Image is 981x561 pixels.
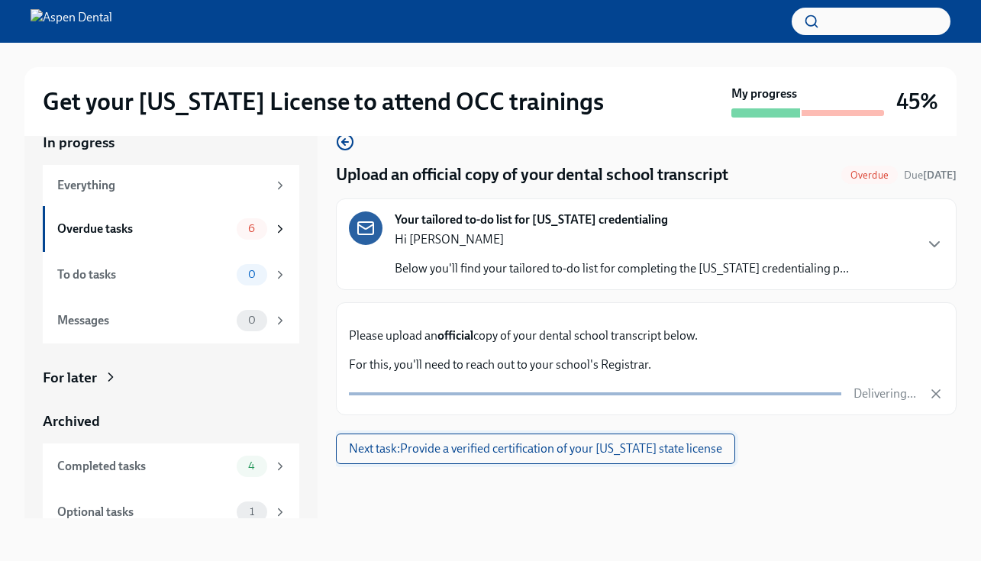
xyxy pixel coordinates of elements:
p: Below you'll find your tailored to-do list for completing the [US_STATE] credentialing p... [395,260,849,277]
div: Optional tasks [57,504,231,521]
a: In progress [43,133,299,153]
a: Overdue tasks6 [43,206,299,252]
strong: My progress [731,85,797,102]
span: 6 [239,223,264,234]
strong: Your tailored to-do list for [US_STATE] credentialing [395,211,668,228]
h2: Get your [US_STATE] License to attend OCC trainings [43,86,604,117]
span: 0 [239,314,265,326]
span: Overdue [841,169,898,181]
a: Completed tasks4 [43,443,299,489]
a: Archived [43,411,299,431]
span: August 27th, 2025 07:00 [904,168,957,182]
div: Completed tasks [57,458,231,475]
strong: [DATE] [923,169,957,182]
strong: official [437,328,473,343]
h3: 45% [896,88,938,115]
a: Everything [43,165,299,206]
div: For later [43,368,97,388]
a: For later [43,368,299,388]
h4: Upload an official copy of your dental school transcript [336,163,728,186]
div: Everything [57,177,267,194]
p: For this, you'll need to reach out to your school's Registrar. [349,356,944,373]
div: Overdue tasks [57,221,231,237]
img: Aspen Dental [31,9,112,34]
a: Optional tasks1 [43,489,299,535]
button: Next task:Provide a verified certification of your [US_STATE] state license [336,434,735,464]
p: Delivering... [854,385,916,402]
div: Messages [57,312,231,329]
div: To do tasks [57,266,231,283]
span: 1 [240,506,263,517]
span: 4 [239,460,264,472]
p: Hi [PERSON_NAME] [395,231,849,248]
span: 0 [239,269,265,280]
button: Cancel [928,386,944,401]
a: Messages0 [43,298,299,343]
span: Next task : Provide a verified certification of your [US_STATE] state license [349,441,722,456]
a: To do tasks0 [43,252,299,298]
p: Please upload an copy of your dental school transcript below. [349,327,944,344]
span: Due [904,169,957,182]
